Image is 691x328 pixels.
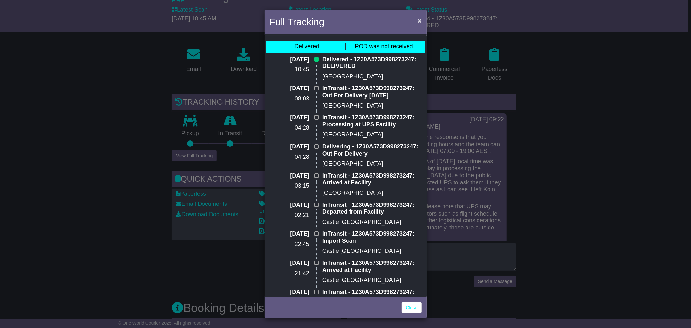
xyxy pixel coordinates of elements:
p: 08:03 [270,95,309,102]
p: [DATE] [270,114,309,121]
span: × [418,17,421,24]
p: InTransit - 1Z30A573D998273247: Departed from Facility [322,202,422,216]
p: [DATE] [270,85,309,92]
p: 04:28 [270,154,309,161]
p: Delivered - 1Z30A573D998273247: DELIVERED [322,56,422,70]
p: [GEOGRAPHIC_DATA] [322,73,422,80]
p: InTransit - 1Z30A573D998273247: Arrived at Facility [322,172,422,186]
div: Delivered [294,43,319,50]
p: InTransit - 1Z30A573D998273247: Departed from Facility [322,289,422,303]
p: 10:45 [270,66,309,73]
h4: Full Tracking [270,15,325,29]
p: [DATE] [270,289,309,296]
p: [GEOGRAPHIC_DATA] [322,102,422,110]
p: 02:21 [270,212,309,219]
span: POD was not received [355,43,413,50]
p: [GEOGRAPHIC_DATA] [322,160,422,168]
p: [DATE] [270,260,309,267]
p: [DATE] [270,143,309,150]
p: Castle [GEOGRAPHIC_DATA] [322,219,422,226]
p: [DATE] [270,230,309,238]
p: InTransit - 1Z30A573D998273247: Out For Delivery [DATE] [322,85,422,99]
p: [DATE] [270,202,309,209]
p: 22:45 [270,241,309,248]
p: [DATE] [270,172,309,180]
p: InTransit - 1Z30A573D998273247: Processing at UPS Facility [322,114,422,128]
p: 21:42 [270,270,309,277]
p: InTransit - 1Z30A573D998273247: Arrived at Facility [322,260,422,274]
button: Close [414,14,425,27]
p: 04:28 [270,124,309,132]
p: [GEOGRAPHIC_DATA] [322,190,422,197]
p: [DATE] [270,56,309,63]
p: Castle [GEOGRAPHIC_DATA] [322,248,422,255]
p: Castle [GEOGRAPHIC_DATA] [322,277,422,284]
p: Delivering - 1Z30A573D998273247: Out For Delivery [322,143,422,157]
p: 03:15 [270,182,309,190]
p: InTransit - 1Z30A573D998273247: Import Scan [322,230,422,244]
a: Close [402,302,422,313]
p: [GEOGRAPHIC_DATA] [322,131,422,138]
